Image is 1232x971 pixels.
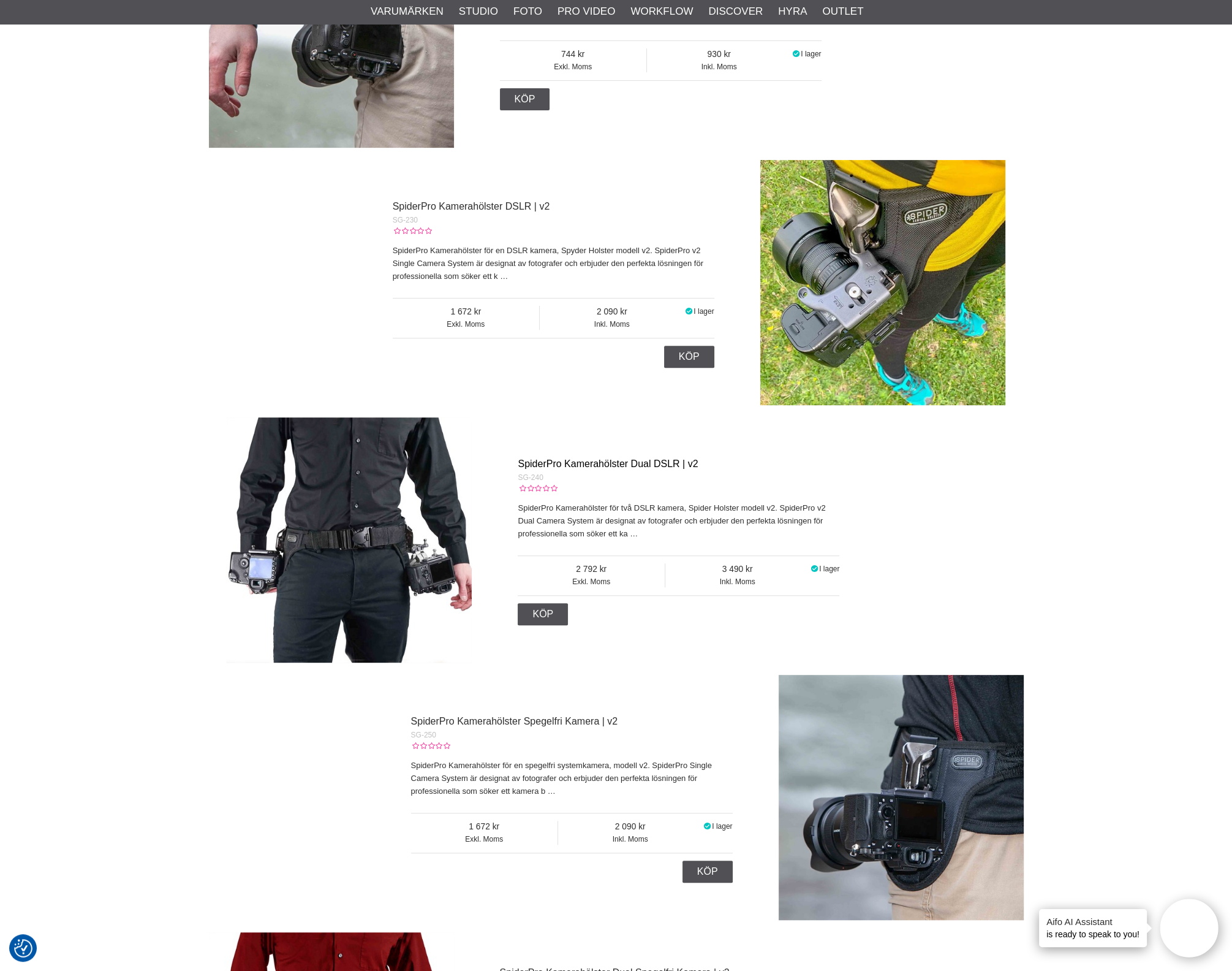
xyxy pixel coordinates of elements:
img: SpiderPro Kamerahölster Spegelfri Kamera | v2 [779,675,1024,920]
div: Kundbetyg: 0 [411,741,450,752]
i: I lager [684,307,693,316]
span: Inkl. Moms [540,319,684,330]
span: 2 090 [558,821,702,834]
span: 2 792 [518,563,664,576]
button: Samtyckesinställningar [14,937,32,959]
a: Köp [500,88,550,110]
span: I lager [693,307,714,316]
div: Kundbetyg: 0 [393,226,432,237]
span: Inkl. Moms [558,834,702,845]
span: Exkl. Moms [518,576,664,587]
span: 744 [500,48,646,61]
span: Exkl. Moms [411,834,557,845]
i: I lager [702,822,712,831]
span: SG-250 [411,731,436,739]
span: 1 672 [411,821,557,834]
div: Kundbetyg: 0 [518,483,557,494]
a: Köp [664,346,714,368]
span: Exkl. Moms [393,319,539,330]
a: Discover [708,4,763,20]
a: Foto [513,4,542,20]
span: 3 490 [665,563,809,576]
a: SpiderPro Kamerahölster Spegelfri Kamera | v2 [411,716,618,726]
div: is ready to speak to you! [1039,909,1147,947]
span: I lager [819,565,839,573]
a: … [630,529,638,538]
a: … [500,272,508,281]
span: SG-230 [393,216,418,224]
p: SpiderPro Kamerahölster för två DSLR kamera, Spider Holster modell v2. SpiderPro v2 Dual Camera S... [518,502,839,540]
p: SpiderPro Kamerahölster för en DSLR kamera, Spyder Holster modell v2. SpiderPro v2 Single Camera ... [393,245,714,283]
a: Köp [682,861,733,883]
span: I lager [801,50,821,58]
img: SpiderPro Kamerahölster DSLR | v2 [760,160,1005,405]
span: Inkl. Moms [665,576,809,587]
a: Pro Video [557,4,615,20]
img: SpiderPro Kamerahölster Dual DSLR | v2 [227,417,472,663]
img: Revisit consent button [14,939,32,958]
p: SpiderPro Kamerahölster för en spegelfri systemkamera, modell v2. SpiderPro Single Camera System ... [411,760,733,798]
span: 2 090 [540,306,684,319]
span: 1 672 [393,306,539,319]
span: 930 [647,48,791,61]
a: SpiderPro Kamerahölster Dual DSLR | v2 [518,459,698,469]
a: Hyra [778,4,807,20]
span: SG-240 [518,473,543,482]
a: … [548,786,556,796]
span: I lager [712,822,732,831]
a: Köp [518,603,568,625]
a: Studio [459,4,498,20]
a: Workflow [630,4,693,20]
h4: Aifo AI Assistant [1046,915,1139,928]
a: Varumärken [371,4,444,20]
i: I lager [791,50,801,58]
i: I lager [809,565,819,573]
a: SpiderPro Kamerahölster DSLR | v2 [393,201,550,211]
a: Outlet [822,4,863,20]
span: Exkl. Moms [500,61,646,72]
span: Inkl. Moms [647,61,791,72]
